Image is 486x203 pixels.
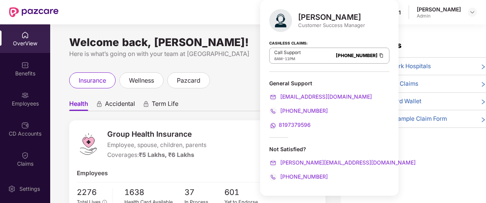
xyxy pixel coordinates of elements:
img: svg+xml;base64,PHN2ZyBpZD0iQ0RfQWNjb3VudHMiIGRhdGEtbmFtZT0iQ0QgQWNjb3VudHMiIHhtbG5zPSJodHRwOi8vd3... [21,121,29,129]
div: Here is what’s going on with your team at [GEOGRAPHIC_DATA] [69,49,326,59]
span: right [480,81,486,88]
div: - [274,56,301,62]
span: [EMAIL_ADDRESS][DOMAIN_NAME] [279,93,372,100]
span: [PHONE_NUMBER] [279,107,328,114]
span: Employee, spouse, children, parents [107,141,206,150]
span: pazcard [177,76,200,85]
span: 2276 [77,186,107,199]
div: Settings [17,185,42,193]
img: New Pazcare Logo [9,7,59,17]
div: General Support [269,80,389,87]
img: logo [77,133,100,155]
span: right [480,63,486,71]
div: [PERSON_NAME] [417,6,461,13]
span: right [480,116,486,123]
span: Employees [77,169,108,178]
span: 8AM [274,56,283,61]
span: right [480,98,486,106]
div: animation [143,101,149,107]
span: [PHONE_NUMBER] [279,173,328,180]
img: svg+xml;base64,PHN2ZyBpZD0iRHJvcGRvd24tMzJ4MzIiIHhtbG5zPSJodHRwOi8vd3d3LnczLm9yZy8yMDAwL3N2ZyIgd2... [469,9,475,15]
div: Coverages: [107,150,206,160]
img: svg+xml;base64,PHN2ZyBpZD0iU2V0dGluZy0yMHgyMCIgeG1sbnM9Imh0dHA6Ly93d3cudzMub3JnLzIwMDAvc3ZnIiB3aW... [8,185,16,193]
a: 8197379596 [269,121,311,128]
span: 11PM [285,56,295,61]
span: Term Life [152,100,178,111]
div: animation [96,101,103,107]
span: ₹5 Lakhs, ₹6 Lakhs [139,151,194,158]
div: Welcome back, [PERSON_NAME]! [69,39,326,45]
div: Not Satisfied? [269,145,389,181]
span: Health [69,100,88,111]
img: svg+xml;base64,PHN2ZyBpZD0iQmVuZWZpdHMiIHhtbG5zPSJodHRwOi8vd3d3LnczLm9yZy8yMDAwL3N2ZyIgd2lkdGg9Ij... [21,61,29,69]
div: View More [356,134,486,142]
span: Accidental [105,100,135,111]
img: svg+xml;base64,PHN2ZyBpZD0iSG9tZSIgeG1sbnM9Imh0dHA6Ly93d3cudzMub3JnLzIwMDAvc3ZnIiB3aWR0aD0iMjAiIG... [21,31,29,39]
img: svg+xml;base64,PHN2ZyB4bWxucz0iaHR0cDovL3d3dy53My5vcmcvMjAwMC9zdmciIHdpZHRoPSIyMCIgaGVpZ2h0PSIyMC... [269,159,277,167]
strong: Cashless Claims: [269,38,308,47]
img: svg+xml;base64,PHN2ZyB4bWxucz0iaHR0cDovL3d3dy53My5vcmcvMjAwMC9zdmciIHdpZHRoPSIyMCIgaGVpZ2h0PSIyMC... [269,122,277,129]
span: wellness [129,76,154,85]
img: svg+xml;base64,PHN2ZyB4bWxucz0iaHR0cDovL3d3dy53My5vcmcvMjAwMC9zdmciIHdpZHRoPSIyMCIgaGVpZ2h0PSIyMC... [269,173,277,181]
span: 601 [224,186,265,199]
span: [PERSON_NAME][EMAIL_ADDRESS][DOMAIN_NAME] [279,159,416,166]
div: Customer Success Manager [298,22,365,29]
span: 1638 [124,186,184,199]
div: Not Satisfied? [269,145,389,153]
img: svg+xml;base64,PHN2ZyBpZD0iQ2xhaW0iIHhtbG5zPSJodHRwOi8vd3d3LnczLm9yZy8yMDAwL3N2ZyIgd2lkdGg9IjIwIi... [21,152,29,159]
img: Clipboard Icon [378,52,384,59]
span: Group Health Insurance [107,128,206,140]
div: [PERSON_NAME] [298,13,365,22]
a: [PERSON_NAME][EMAIL_ADDRESS][DOMAIN_NAME] [269,159,416,166]
img: svg+xml;base64,PHN2ZyB4bWxucz0iaHR0cDovL3d3dy53My5vcmcvMjAwMC9zdmciIHdpZHRoPSIyMCIgaGVpZ2h0PSIyMC... [269,93,277,101]
img: svg+xml;base64,PHN2ZyB4bWxucz0iaHR0cDovL3d3dy53My5vcmcvMjAwMC9zdmciIHdpZHRoPSIyMCIgaGVpZ2h0PSIyMC... [269,107,277,115]
a: [PHONE_NUMBER] [336,53,378,58]
a: [PHONE_NUMBER] [269,173,328,180]
span: 📄 Download Sample Claim Form [356,114,447,123]
span: 8197379596 [279,121,311,128]
p: Call Support [274,50,301,56]
span: insurance [79,76,106,85]
a: [EMAIL_ADDRESS][DOMAIN_NAME] [269,93,372,100]
div: Admin [417,13,461,19]
div: General Support [269,80,389,129]
img: svg+xml;base64,PHN2ZyB4bWxucz0iaHR0cDovL3d3dy53My5vcmcvMjAwMC9zdmciIHhtbG5zOnhsaW5rPSJodHRwOi8vd3... [269,9,292,32]
img: svg+xml;base64,PHN2ZyBpZD0iRW1wbG95ZWVzIiB4bWxucz0iaHR0cDovL3d3dy53My5vcmcvMjAwMC9zdmciIHdpZHRoPS... [21,91,29,99]
a: [PHONE_NUMBER] [269,107,328,114]
span: 37 [184,186,225,199]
